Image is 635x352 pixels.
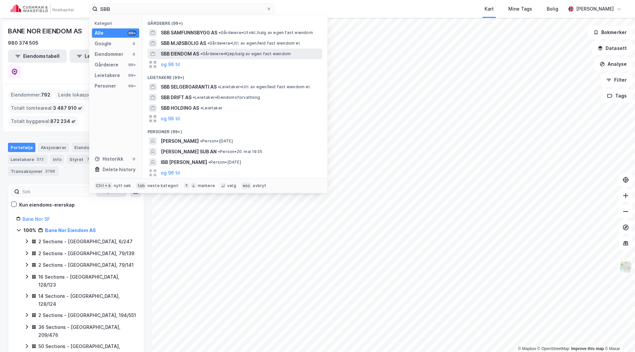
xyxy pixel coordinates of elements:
span: 3 487 910 ㎡ [53,104,82,112]
div: 99+ [127,73,137,78]
span: Gårdeiere • Kjøp/salg av egen fast eiendom [200,51,291,57]
div: markere [198,183,215,188]
span: IBB [PERSON_NAME] [161,158,207,166]
a: Bane Nor SF [22,216,50,222]
div: 372 [35,156,45,163]
span: • [218,149,220,154]
div: 36 Sections - [GEOGRAPHIC_DATA], 209/476 [38,323,136,339]
span: SBB EIENDOM AS [161,50,199,58]
span: • [193,95,195,100]
button: Filter [601,73,632,87]
div: Leide lokasjoner : [56,90,103,100]
a: OpenStreetMap [537,346,570,351]
div: Leietakere [95,71,120,79]
input: Søk [20,187,92,197]
div: Personer (99+) [142,124,327,136]
div: 0 [131,156,137,162]
div: Kategori [95,21,139,26]
span: • [219,30,221,35]
button: Bokmerker [588,26,632,39]
div: Totalt byggareal : [8,116,78,127]
div: Eiendommer [72,143,116,152]
button: og 96 til [161,169,180,177]
span: Leietaker [200,105,223,111]
div: Eiendommer [95,50,123,58]
span: SBB SELGERGARANTI AS [161,83,217,91]
button: og 96 til [161,115,180,123]
button: Leietakertabell [69,50,128,63]
div: 2 Sections - [GEOGRAPHIC_DATA], 79/141 [38,261,134,269]
div: Styret [67,155,94,164]
div: BANE NOR EIENDOM AS [8,26,83,36]
div: Ctrl + k [95,182,112,189]
a: Mapbox [518,346,536,351]
div: Bolig [547,5,558,13]
span: [PERSON_NAME] SUB AN [161,148,217,156]
div: Gårdeiere (99+) [142,16,327,27]
span: SBB MJØSBOLIG AS [161,39,206,47]
div: Totalt tomteareal : [8,103,85,113]
div: Kontrollprogram for chat [602,320,635,352]
div: 99+ [127,62,137,67]
div: 99+ [127,30,137,36]
div: Personer [95,82,116,90]
div: Portefølje [8,143,35,152]
span: 872 234 ㎡ [50,117,76,125]
button: Analyse [594,58,632,71]
div: Leietakere [8,155,48,164]
input: Søk på adresse, matrikkel, gårdeiere, leietakere eller personer [98,4,266,14]
div: Aksjonærer [38,143,69,152]
div: velg [227,183,236,188]
div: 2 Sections - [GEOGRAPHIC_DATA], 79/139 [38,250,134,257]
span: Leietaker • Utl. av egen/leid fast eiendom el. [218,84,311,90]
div: 7 [85,156,91,163]
span: • [208,160,210,165]
div: Delete history [103,166,136,174]
button: Datasett [592,42,632,55]
div: Kart [485,5,494,13]
span: Person • [DATE] [200,138,233,144]
span: SBB DRIFT AS [161,94,191,101]
div: 0 [131,52,137,57]
button: Eiendomstabell [8,50,67,63]
div: Leietakere (99+) [142,70,327,82]
img: cushman-wakefield-realkapital-logo.202ea83816669bd177139c58696a8fa1.svg [11,4,73,14]
div: Google [95,40,111,48]
div: 0 [131,41,137,46]
div: tab [136,182,146,189]
div: 2 Sections - [GEOGRAPHIC_DATA], 194/551 [38,311,136,319]
button: Tags [602,89,632,102]
div: 100% [23,226,36,234]
a: Bane Nor Eiendom AS [45,227,96,233]
div: Transaksjoner [8,167,59,176]
span: • [207,41,209,46]
div: nytt søk [114,183,131,188]
div: 14 Sections - [GEOGRAPHIC_DATA], 128/124 [38,292,136,308]
div: Info [50,155,64,164]
img: Z [619,261,632,273]
span: Leietaker • Eiendomsforvaltning [193,95,260,100]
div: 3798 [44,168,56,175]
div: neste kategori [148,183,179,188]
div: Mine Tags [508,5,532,13]
a: Improve this map [571,346,604,351]
div: esc [241,182,252,189]
button: og 96 til [161,60,180,68]
div: Alle [95,29,104,37]
span: SBB HOLDING AS [161,104,199,112]
div: Eiendommer : [8,90,53,100]
span: [PERSON_NAME] [161,137,199,145]
span: Person • 20. mai 1935 [218,149,262,154]
span: • [200,105,202,110]
span: 792 [41,91,50,99]
span: Person • [DATE] [208,160,241,165]
div: 980 374 505 [8,39,38,47]
span: • [200,51,202,56]
div: 99+ [127,83,137,89]
span: SBB SAMFUNNSBYGG AS [161,29,217,37]
div: Kun eiendoms-eierskap [19,201,75,209]
div: 16 Sections - [GEOGRAPHIC_DATA], 128/123 [38,273,136,289]
div: Historikk [95,155,123,163]
div: 2 Sections - [GEOGRAPHIC_DATA], 6/247 [38,238,133,246]
div: avbryt [253,183,266,188]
